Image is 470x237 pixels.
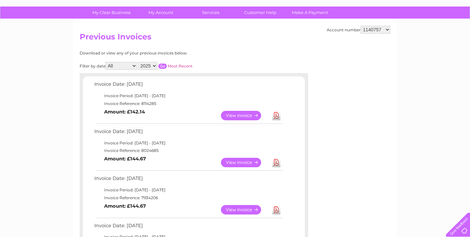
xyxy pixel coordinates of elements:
[104,203,146,209] b: Amount: £144.67
[233,7,287,19] a: Customer Help
[427,28,443,33] a: Contact
[104,156,146,162] b: Amount: £144.67
[221,158,269,167] a: View
[134,7,188,19] a: My Account
[283,7,337,19] a: Make A Payment
[93,174,284,186] td: Invoice Date: [DATE]
[93,92,284,100] td: Invoice Period: [DATE] - [DATE]
[221,111,269,120] a: View
[413,28,423,33] a: Blog
[93,100,284,108] td: Invoice Reference: 8114285
[104,109,145,115] b: Amount: £142.14
[327,26,390,34] div: Account number
[81,4,390,32] div: Clear Business is a trading name of Verastar Limited (registered in [GEOGRAPHIC_DATA] No. 3667643...
[448,28,464,33] a: Log out
[272,205,280,215] a: Download
[93,127,284,139] td: Invoice Date: [DATE]
[93,194,284,202] td: Invoice Reference: 7934206
[184,7,238,19] a: Services
[80,62,251,70] div: Filter by date
[221,205,269,215] a: View
[168,64,193,68] a: Most Recent
[93,186,284,194] td: Invoice Period: [DATE] - [DATE]
[93,147,284,155] td: Invoice Reference: 8024685
[93,80,284,92] td: Invoice Date: [DATE]
[93,139,284,147] td: Invoice Period: [DATE] - [DATE]
[93,221,284,233] td: Invoice Date: [DATE]
[80,51,251,55] div: Download or view any of your previous invoices below.
[272,158,280,167] a: Download
[390,28,409,33] a: Telecoms
[16,17,50,37] img: logo.png
[347,3,392,11] a: 0333 014 3131
[272,111,280,120] a: Download
[355,28,368,33] a: Water
[80,32,390,45] h2: Previous Invoices
[85,7,138,19] a: My Clear Business
[371,28,386,33] a: Energy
